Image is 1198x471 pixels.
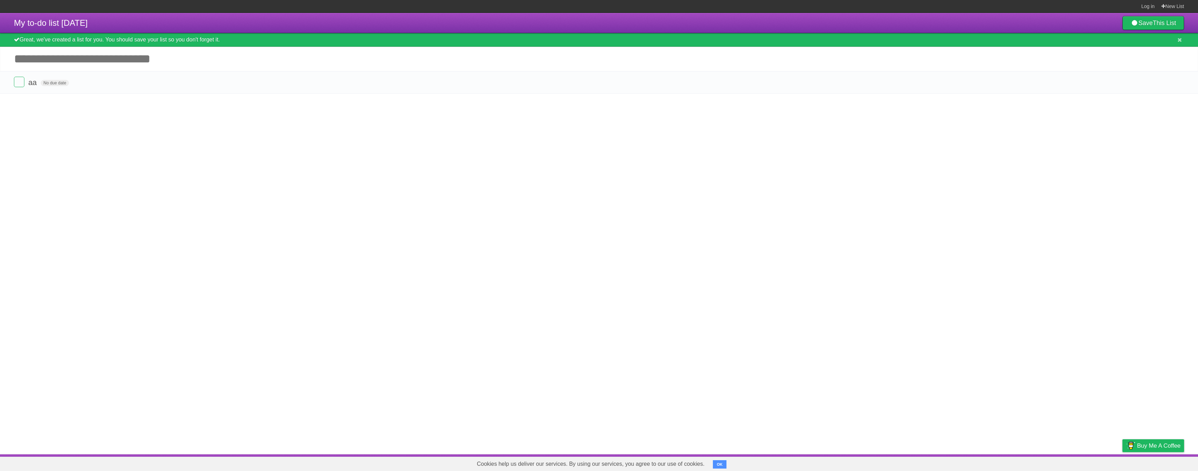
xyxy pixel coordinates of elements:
[41,80,69,86] span: No due date
[1122,16,1184,30] a: SaveThis List
[1137,440,1181,452] span: Buy me a coffee
[470,457,711,471] span: Cookies help us deliver our services. By using our services, you agree to our use of cookies.
[1122,439,1184,452] a: Buy me a coffee
[1053,456,1081,469] a: Developers
[1126,440,1135,451] img: Buy me a coffee
[14,18,88,28] span: My to-do list [DATE]
[713,460,726,469] button: OK
[1030,456,1044,469] a: About
[1090,456,1105,469] a: Terms
[1140,456,1184,469] a: Suggest a feature
[14,77,24,87] label: Done
[1153,20,1176,26] b: This List
[28,78,38,87] span: aa
[1113,456,1131,469] a: Privacy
